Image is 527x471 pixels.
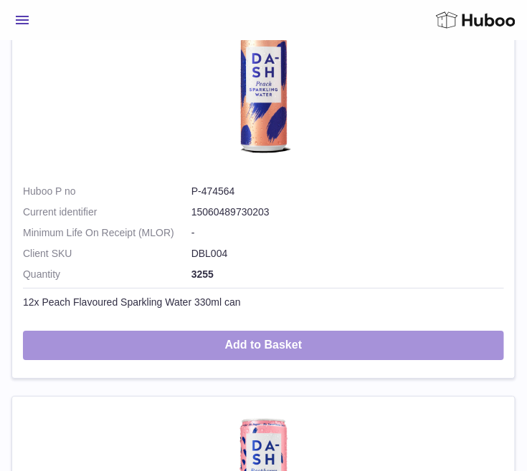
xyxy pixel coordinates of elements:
[23,205,191,219] dt: Current identifier
[23,185,191,198] dt: Huboo P no
[23,288,504,316] td: 12x Peach Flavoured Sparkling Water 330ml can
[23,226,191,240] dt: Minimum Life On Receipt (MLOR)
[228,20,300,163] img: 12x Peach Flavoured Sparkling Water 330ml can
[191,247,504,261] dd: DBL004
[23,247,191,261] dt: Client SKU
[191,185,504,198] dd: P-474564
[191,205,504,219] dd: 15060489730203
[23,331,504,360] button: Add to Basket
[23,268,191,281] strong: Quantity
[191,226,504,240] dd: -
[23,268,504,288] td: 3255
